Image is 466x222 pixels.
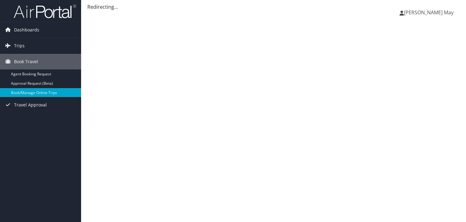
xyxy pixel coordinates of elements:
[87,3,460,11] div: Redirecting...
[14,54,38,69] span: Book Travel
[14,97,47,113] span: Travel Approval
[400,3,460,22] a: [PERSON_NAME] May
[14,22,39,38] span: Dashboards
[14,38,25,54] span: Trips
[404,9,454,16] span: [PERSON_NAME] May
[14,4,76,19] img: airportal-logo.png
